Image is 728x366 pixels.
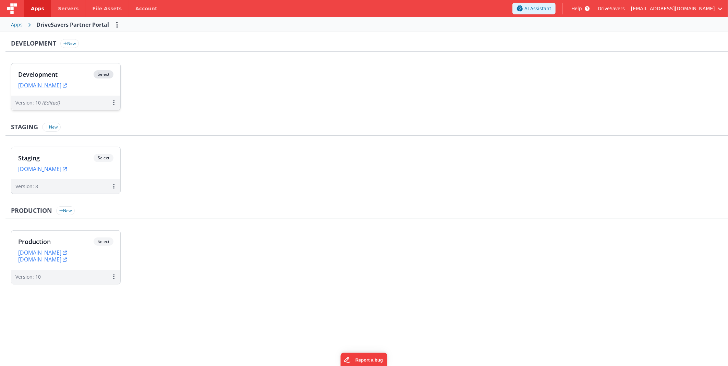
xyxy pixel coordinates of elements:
h3: Production [18,238,94,245]
span: Apps [31,5,44,12]
a: [DOMAIN_NAME] [18,166,67,172]
span: [EMAIL_ADDRESS][DOMAIN_NAME] [631,5,715,12]
span: File Assets [93,5,122,12]
span: Servers [58,5,78,12]
button: Options [112,19,123,30]
div: DriveSavers Partner Portal [36,21,109,29]
h3: Development [18,71,94,78]
a: [DOMAIN_NAME] [18,82,67,89]
span: Help [571,5,582,12]
h3: Staging [18,155,94,161]
a: [DOMAIN_NAME] [18,256,67,263]
span: DriveSavers — [598,5,631,12]
button: AI Assistant [512,3,556,14]
h3: Staging [11,124,38,131]
h3: Production [11,207,52,214]
button: DriveSavers — [EMAIL_ADDRESS][DOMAIN_NAME] [598,5,723,12]
div: Version: 10 [15,99,60,106]
span: AI Assistant [524,5,551,12]
span: Select [94,70,113,78]
div: Version: 10 [15,273,41,280]
button: New [42,123,61,132]
div: Apps [11,21,23,28]
button: New [60,39,79,48]
h3: Development [11,40,56,47]
a: [DOMAIN_NAME] [18,249,67,256]
span: (Edited) [42,99,60,106]
span: Select [94,154,113,162]
span: Select [94,237,113,246]
div: Version: 8 [15,183,38,190]
button: New [56,206,75,215]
